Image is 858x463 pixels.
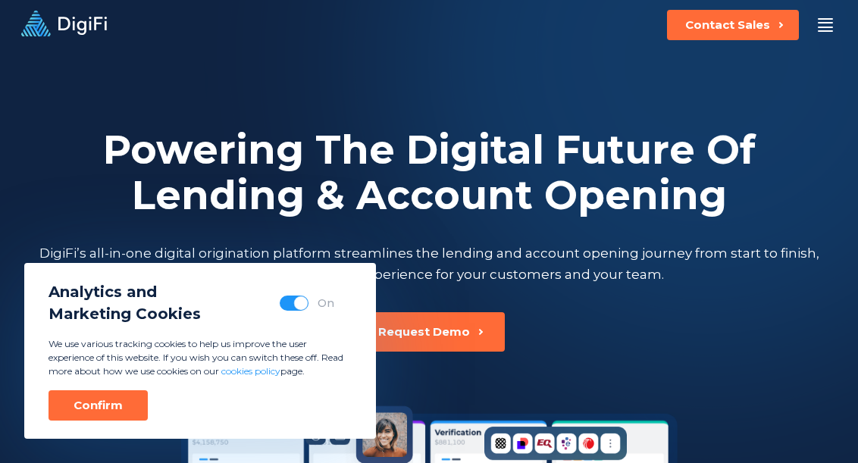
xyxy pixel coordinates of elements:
[74,398,123,413] div: Confirm
[49,303,201,325] span: Marketing Cookies
[667,10,799,40] button: Contact Sales
[49,390,148,421] button: Confirm
[49,337,352,378] p: We use various tracking cookies to help us improve the user experience of this website. If you wi...
[221,365,280,377] a: cookies policy
[353,312,505,352] button: Request Demo
[49,281,201,303] span: Analytics and
[318,296,334,311] div: On
[685,17,770,33] div: Contact Sales
[30,127,828,218] h2: Powering The Digital Future Of Lending & Account Opening
[30,242,828,285] p: DigiFi’s all-in-one digital origination platform streamlines the lending and account opening jour...
[378,324,470,339] div: Request Demo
